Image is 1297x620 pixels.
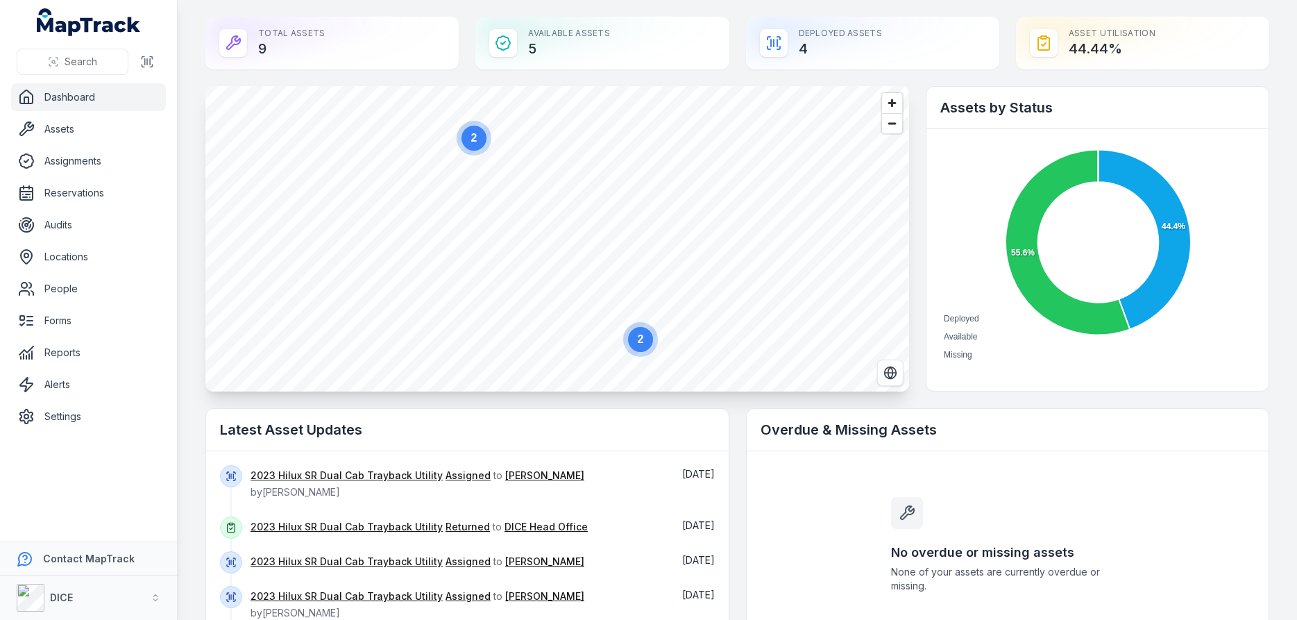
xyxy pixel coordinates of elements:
[205,86,909,392] canvas: Map
[251,590,584,619] span: to by [PERSON_NAME]
[877,360,904,386] button: Switch to Satellite View
[682,468,715,480] span: [DATE]
[682,589,715,601] time: 09/09/2025, 2:17:09 pm
[11,243,166,271] a: Locations
[944,350,972,360] span: Missing
[682,468,715,480] time: 09/09/2025, 2:24:12 pm
[11,211,166,239] a: Audits
[940,98,1255,117] h2: Assets by Status
[682,519,715,531] time: 09/09/2025, 2:22:46 pm
[682,554,715,566] time: 09/09/2025, 2:18:21 pm
[682,554,715,566] span: [DATE]
[251,555,584,567] span: to
[446,555,491,569] a: Assigned
[638,333,644,345] text: 2
[65,55,97,69] span: Search
[11,147,166,175] a: Assignments
[251,589,443,603] a: 2023 Hilux SR Dual Cab Trayback Utility
[505,589,584,603] a: [PERSON_NAME]
[251,469,443,483] a: 2023 Hilux SR Dual Cab Trayback Utility
[761,420,1255,439] h2: Overdue & Missing Assets
[882,113,902,133] button: Zoom out
[11,179,166,207] a: Reservations
[251,520,443,534] a: 2023 Hilux SR Dual Cab Trayback Utility
[891,565,1124,593] span: None of your assets are currently overdue or missing.
[251,555,443,569] a: 2023 Hilux SR Dual Cab Trayback Utility
[251,521,588,533] span: to
[11,371,166,399] a: Alerts
[682,589,715,601] span: [DATE]
[37,8,141,36] a: MapTrack
[446,469,491,483] a: Assigned
[505,555,584,569] a: [PERSON_NAME]
[505,469,584,483] a: [PERSON_NAME]
[251,469,584,498] span: to by [PERSON_NAME]
[505,520,588,534] a: DICE Head Office
[471,132,477,144] text: 2
[11,275,166,303] a: People
[944,332,977,342] span: Available
[446,589,491,603] a: Assigned
[43,553,135,564] strong: Contact MapTrack
[944,314,979,324] span: Deployed
[891,543,1124,562] h3: No overdue or missing assets
[11,339,166,367] a: Reports
[11,403,166,430] a: Settings
[50,592,73,603] strong: DICE
[11,115,166,143] a: Assets
[882,93,902,113] button: Zoom in
[682,519,715,531] span: [DATE]
[446,520,490,534] a: Returned
[220,420,715,439] h2: Latest Asset Updates
[11,83,166,111] a: Dashboard
[17,49,128,75] button: Search
[11,307,166,335] a: Forms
